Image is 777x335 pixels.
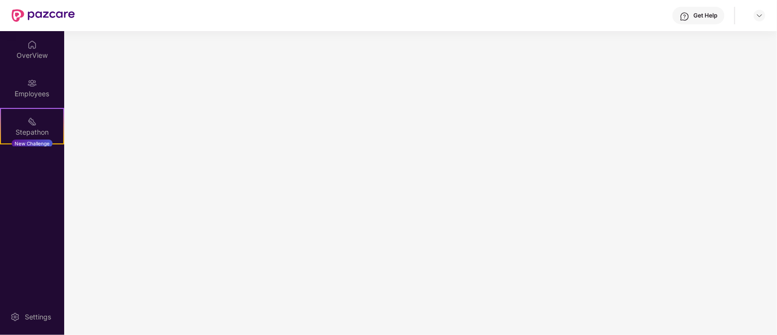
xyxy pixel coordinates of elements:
[756,12,763,19] img: svg+xml;base64,PHN2ZyBpZD0iRHJvcGRvd24tMzJ4MzIiIHhtbG5zPSJodHRwOi8vd3d3LnczLm9yZy8yMDAwL3N2ZyIgd2...
[1,127,63,137] div: Stepathon
[680,12,689,21] img: svg+xml;base64,PHN2ZyBpZD0iSGVscC0zMngzMiIgeG1sbnM9Imh0dHA6Ly93d3cudzMub3JnLzIwMDAvc3ZnIiB3aWR0aD...
[27,40,37,50] img: svg+xml;base64,PHN2ZyBpZD0iSG9tZSIgeG1sbnM9Imh0dHA6Ly93d3cudzMub3JnLzIwMDAvc3ZnIiB3aWR0aD0iMjAiIG...
[27,117,37,126] img: svg+xml;base64,PHN2ZyB4bWxucz0iaHR0cDovL3d3dy53My5vcmcvMjAwMC9zdmciIHdpZHRoPSIyMSIgaGVpZ2h0PSIyMC...
[10,312,20,322] img: svg+xml;base64,PHN2ZyBpZD0iU2V0dGluZy0yMHgyMCIgeG1sbnM9Imh0dHA6Ly93d3cudzMub3JnLzIwMDAvc3ZnIiB3aW...
[12,140,53,147] div: New Challenge
[693,12,717,19] div: Get Help
[27,78,37,88] img: svg+xml;base64,PHN2ZyBpZD0iRW1wbG95ZWVzIiB4bWxucz0iaHR0cDovL3d3dy53My5vcmcvMjAwMC9zdmciIHdpZHRoPS...
[12,9,75,22] img: New Pazcare Logo
[22,312,54,322] div: Settings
